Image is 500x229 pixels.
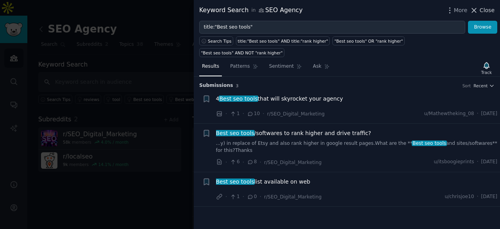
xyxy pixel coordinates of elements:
[230,193,239,200] span: 1
[477,193,479,200] span: ·
[266,60,305,76] a: Sentiment
[477,159,479,166] span: ·
[334,38,403,44] div: "Best seo tools" OR "rank higher"
[264,160,321,165] span: r/SEO_Digital_Marketing
[219,96,259,102] span: Best seo tools
[216,95,343,103] span: 4 that will skyrocket your agency
[202,63,219,70] span: Results
[199,82,233,89] span: Submission s
[251,7,255,14] span: in
[473,83,495,88] button: Recent
[238,38,328,44] div: title:"Best seo tools" AND title:"rank higher"
[199,48,284,57] a: "Best seo tools" AND NOT "rank higher"
[479,60,495,76] button: Track
[236,83,239,88] span: 3
[468,21,497,34] button: Browse
[412,141,446,146] span: Best seo tools
[267,111,325,117] span: r/SEO_Digital_Marketing
[208,38,232,44] span: Search Tips
[227,60,261,76] a: Patterns
[445,193,474,200] span: u/chrisjoe10
[247,193,257,200] span: 0
[225,193,227,201] span: ·
[477,110,479,117] span: ·
[243,110,244,118] span: ·
[243,158,244,166] span: ·
[199,21,465,34] input: Try a keyword related to your business
[481,70,492,75] div: Track
[216,129,371,137] a: Best seo tools/softwares to rank higher and drive traffic?
[313,63,321,70] span: Ask
[201,50,283,56] div: "Best seo tools" AND NOT "rank higher"
[269,63,294,70] span: Sentiment
[262,110,264,118] span: ·
[247,159,257,166] span: 8
[480,6,495,14] span: Close
[216,129,371,137] span: /softwares to rank higher and drive traffic?
[473,83,487,88] span: Recent
[310,60,332,76] a: Ask
[260,158,261,166] span: ·
[230,159,239,166] span: 6
[454,6,468,14] span: More
[230,63,250,70] span: Patterns
[247,110,260,117] span: 10
[199,5,303,15] div: Keyword Search SEO Agency
[199,60,222,76] a: Results
[215,130,255,136] span: Best seo tools
[225,158,227,166] span: ·
[230,110,239,117] span: 1
[236,36,330,45] a: title:"Best seo tools" AND title:"rank higher"
[216,178,311,186] span: list available on web
[434,159,474,166] span: u/itsboogieprints
[225,110,227,118] span: ·
[424,110,474,117] span: u/Mathewtheking_08
[446,6,468,14] button: More
[462,83,471,88] div: Sort
[481,110,497,117] span: [DATE]
[264,194,321,200] span: r/SEO_Digital_Marketing
[260,193,261,201] span: ·
[216,140,498,154] a: ...y) in replace of Etsy and also rank higher in google result pages. ​ What are the **Best seo t...
[243,193,244,201] span: ·
[481,193,497,200] span: [DATE]
[215,179,255,185] span: Best seo tools
[216,178,311,186] a: Best seo toolslist available on web
[216,95,343,103] a: 4Best seo toolsthat will skyrocket your agency
[332,36,405,45] a: "Best seo tools" OR "rank higher"
[470,6,495,14] button: Close
[481,159,497,166] span: [DATE]
[199,36,233,45] button: Search Tips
